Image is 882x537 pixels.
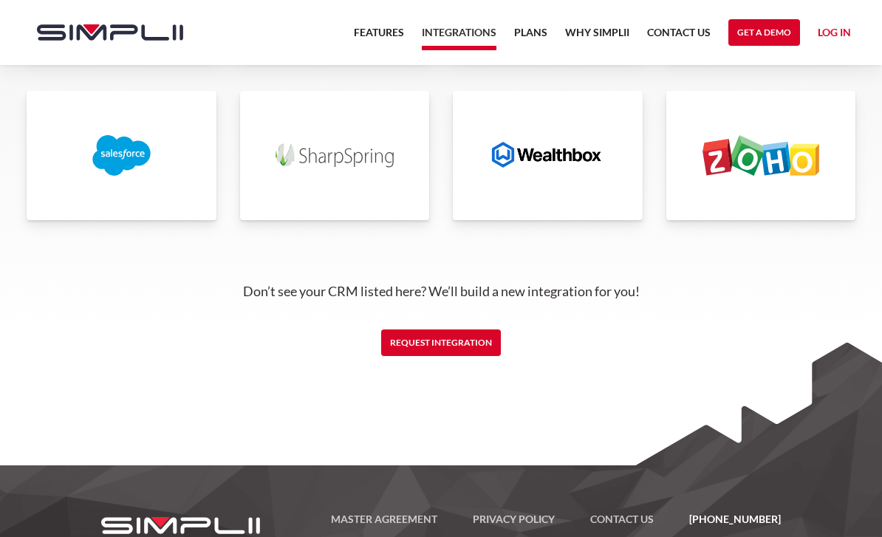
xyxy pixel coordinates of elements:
a: Request Integration [381,329,501,356]
a: Master Agreement [313,510,455,528]
a: Contact US [572,510,671,528]
a: Contact US [647,24,711,50]
img: Simplii [37,24,183,41]
a: Features [354,24,404,50]
a: Plans [514,24,547,50]
a: Log in [818,24,851,46]
p: Don’t see your CRM listed here? We’ll build a new integration for you! [22,282,860,300]
a: Why Simplii [565,24,629,50]
a: Privacy Policy [455,510,572,528]
a: Integrations [422,24,496,50]
a: Get a Demo [728,19,800,46]
a: [PHONE_NUMBER] [671,510,781,528]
